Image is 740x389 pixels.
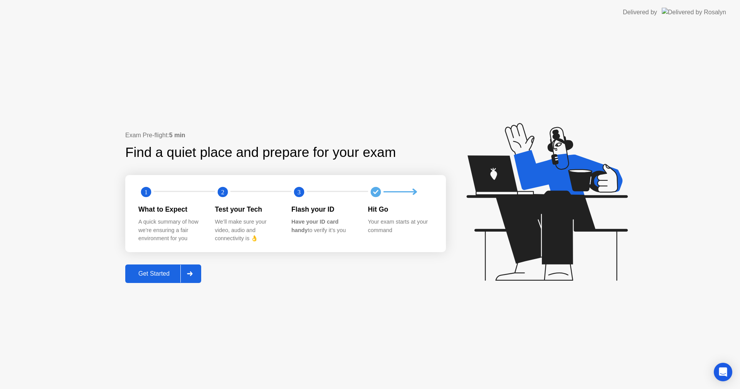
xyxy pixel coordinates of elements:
div: Delivered by [623,8,657,17]
div: Find a quiet place and prepare for your exam [125,142,397,163]
div: Test your Tech [215,204,279,214]
div: Hit Go [368,204,432,214]
b: 5 min [169,132,185,138]
div: Get Started [128,270,180,277]
div: Open Intercom Messenger [714,363,732,381]
button: Get Started [125,264,201,283]
text: 2 [221,188,224,195]
div: to verify it’s you [291,218,356,234]
div: Flash your ID [291,204,356,214]
div: Your exam starts at your command [368,218,432,234]
text: 1 [145,188,148,195]
text: 3 [298,188,301,195]
b: Have your ID card handy [291,219,338,233]
div: Exam Pre-flight: [125,131,446,140]
div: A quick summary of how we’re ensuring a fair environment for you [138,218,203,243]
div: What to Expect [138,204,203,214]
div: We’ll make sure your video, audio and connectivity is 👌 [215,218,279,243]
img: Delivered by Rosalyn [662,8,726,17]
